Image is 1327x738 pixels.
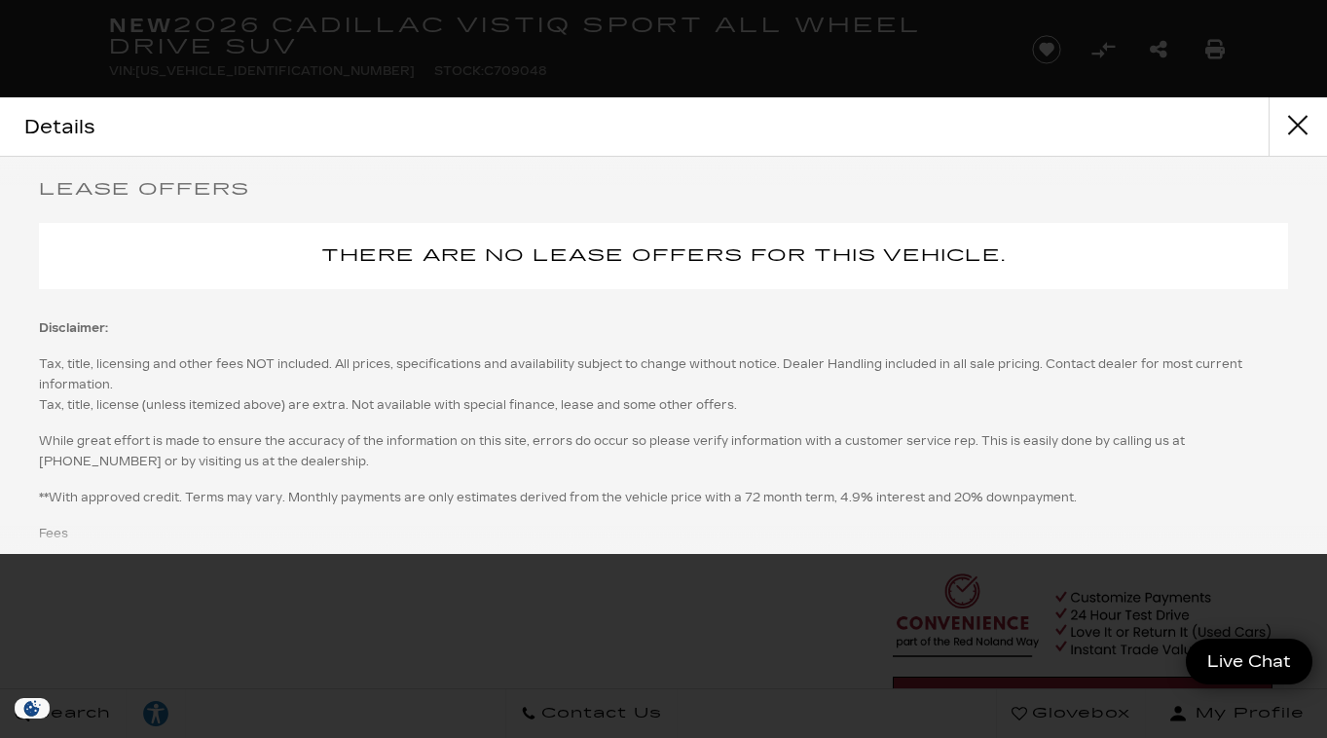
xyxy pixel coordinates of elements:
[1186,639,1312,684] a: Live Chat
[39,431,1288,472] p: While great effort is made to ensure the accuracy of the information on this site, errors do occu...
[39,176,1288,203] h5: Lease Offers
[58,242,1269,270] h5: There are no lease offers for this vehicle.
[39,488,1288,508] p: **With approved credit. Terms may vary. Monthly payments are only estimates derived from the vehi...
[10,698,55,719] section: Click to Open Cookie Consent Modal
[1269,97,1327,156] button: close
[10,698,55,719] img: Opt-Out Icon
[39,321,108,335] strong: Disclaimer:
[1198,650,1301,673] span: Live Chat
[39,354,1288,416] p: Tax, title, licensing and other fees NOT included. All prices, specifications and availability su...
[39,524,1288,544] p: Fees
